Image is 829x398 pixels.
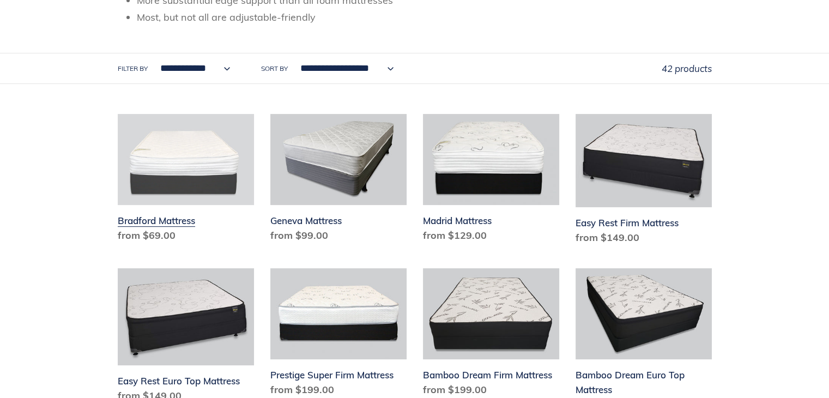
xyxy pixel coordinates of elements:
a: Madrid Mattress [423,114,559,247]
a: Easy Rest Firm Mattress [576,114,712,249]
label: Sort by [261,64,288,74]
label: Filter by [118,64,148,74]
a: Geneva Mattress [270,114,407,247]
span: 42 products [662,63,712,74]
a: Bradford Mattress [118,114,254,247]
li: Most, but not all are adjustable-friendly [137,10,712,25]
